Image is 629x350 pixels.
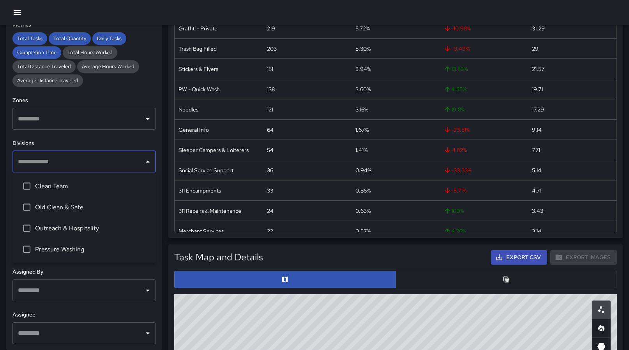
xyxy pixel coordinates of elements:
[12,74,83,87] div: Average Distance Traveled
[443,25,471,32] span: -10.98 %
[12,46,61,59] div: Completion Time
[443,187,466,194] span: -5.71 %
[532,106,544,113] div: 17.29
[12,139,156,148] h6: Divisions
[532,25,545,32] div: 31.29
[178,106,198,113] div: Needles
[281,276,289,283] svg: Map
[178,65,218,73] div: Stickers & Flyers
[12,77,83,84] span: Average Distance Traveled
[532,187,541,194] div: 4.71
[597,305,606,315] svg: Scatterplot
[532,146,540,154] div: 7.71
[355,207,371,215] div: 0.63%
[12,32,47,45] div: Total Tasks
[12,35,47,42] span: Total Tasks
[77,60,139,73] div: Average Hours Worked
[142,156,153,167] button: Close
[443,207,464,215] span: 100 %
[12,49,61,56] span: Completion Time
[142,113,153,124] button: Open
[174,251,263,263] h5: Task Map and Details
[355,25,370,32] div: 5.72%
[532,45,539,53] div: 29
[443,227,466,235] span: 4.76 %
[443,126,470,134] span: -23.81 %
[267,207,274,215] div: 24
[443,146,467,154] span: -1.82 %
[178,227,224,235] div: Merchant Services
[178,166,233,174] div: Social Service Support
[267,166,273,174] div: 36
[267,106,273,113] div: 121
[355,166,371,174] div: 0.94%
[142,285,153,296] button: Open
[443,65,468,73] span: 13.53 %
[12,60,76,73] div: Total Distance Traveled
[355,65,371,73] div: 3.94%
[443,85,466,93] span: 4.55 %
[35,224,150,233] span: Outreach & Hospitality
[443,106,465,113] span: 19.8 %
[178,207,241,215] div: 311 Repairs & Maintenance
[532,207,543,215] div: 3.43
[92,35,126,42] span: Daily Tasks
[443,45,470,53] span: -0.49 %
[597,323,606,333] svg: Heatmap
[491,250,547,265] button: Export CSV
[592,319,611,338] button: Heatmap
[49,35,91,42] span: Total Quantity
[355,187,371,194] div: 0.86%
[532,166,541,174] div: 5.14
[12,63,76,70] span: Total Distance Traveled
[267,146,274,154] div: 54
[502,276,510,283] svg: Table
[355,106,368,113] div: 3.16%
[267,126,274,134] div: 64
[178,126,209,134] div: General Info
[92,32,126,45] div: Daily Tasks
[532,126,542,134] div: 9.14
[142,328,153,339] button: Open
[63,46,117,59] div: Total Hours Worked
[355,85,371,93] div: 3.60%
[63,49,117,56] span: Total Hours Worked
[12,311,156,319] h6: Assignee
[592,301,611,319] button: Scatterplot
[49,32,91,45] div: Total Quantity
[355,45,371,53] div: 5.30%
[355,126,369,134] div: 1.67%
[178,187,221,194] div: 311 Encampments
[178,45,217,53] div: Trash Bag Filled
[77,63,139,70] span: Average Hours Worked
[267,187,273,194] div: 33
[532,65,544,73] div: 21.57
[396,271,617,288] button: Table
[35,203,150,212] span: Old Clean & Safe
[174,271,396,288] button: Map
[267,25,275,32] div: 219
[267,45,277,53] div: 203
[12,96,156,105] h6: Zones
[267,227,273,235] div: 22
[35,245,150,254] span: Pressure Washing
[532,85,543,93] div: 19.71
[532,227,541,235] div: 3.14
[35,182,150,191] span: Clean Team
[355,146,368,154] div: 1.41%
[178,146,249,154] div: Sleeper Campers & Loiterers
[267,65,273,73] div: 151
[178,85,220,93] div: PW - Quick Wash
[178,25,217,32] div: Graffiti - Private
[12,268,156,276] h6: Assigned By
[267,85,275,93] div: 138
[443,166,472,174] span: -33.33 %
[355,227,371,235] div: 0.57%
